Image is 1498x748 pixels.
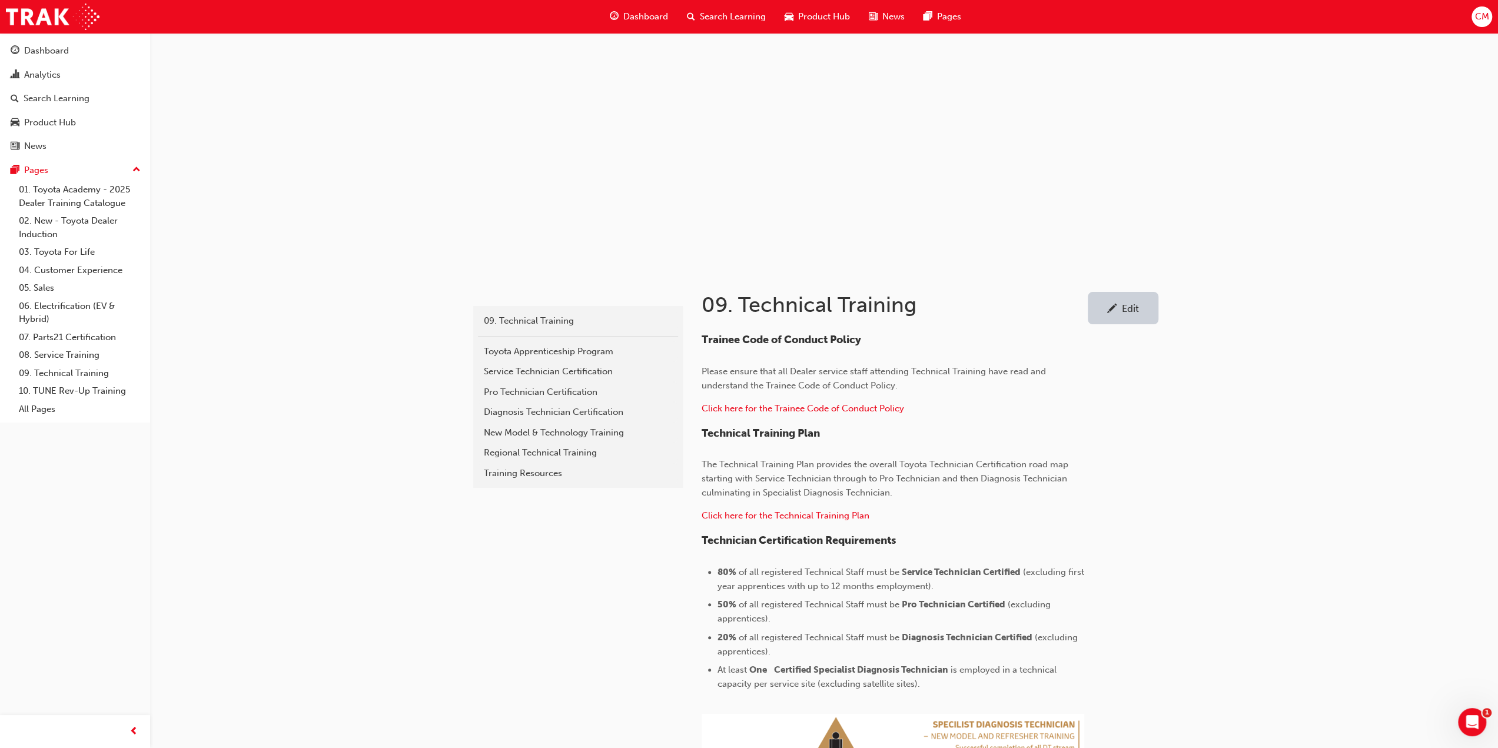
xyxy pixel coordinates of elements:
[478,402,678,423] a: Diagnosis Technician Certification
[478,423,678,443] a: New Model & Technology Training
[5,159,145,181] button: Pages
[484,405,672,419] div: Diagnosis Technician Certification
[739,632,899,643] span: of all registered Technical Staff must be
[623,10,668,24] span: Dashboard
[14,400,145,418] a: All Pages
[718,632,1080,657] span: (excluding apprentices).
[5,38,145,159] button: DashboardAnalyticsSearch LearningProduct HubNews
[11,141,19,152] span: news-icon
[702,510,869,521] span: Click here for the Technical Training Plan
[700,10,766,24] span: Search Learning
[478,463,678,484] a: Training Resources
[11,94,19,104] span: search-icon
[1474,10,1489,24] span: CM
[478,361,678,382] a: Service Technician Certification
[5,112,145,134] a: Product Hub
[1482,708,1492,717] span: 1
[478,443,678,463] a: Regional Technical Training
[478,341,678,362] a: Toyota Apprenticeship Program
[14,212,145,243] a: 02. New - Toyota Dealer Induction
[687,9,695,24] span: search-icon
[718,599,736,610] span: 50%
[798,10,850,24] span: Product Hub
[869,9,878,24] span: news-icon
[718,567,1087,591] span: (excluding first year apprentices with up to 12 months employment).
[702,510,869,521] a: ​Click here for the Technical Training Plan
[11,46,19,56] span: guage-icon
[24,164,48,177] div: Pages
[5,64,145,86] a: Analytics
[739,567,899,577] span: of all registered Technical Staff must be
[924,9,932,24] span: pages-icon
[24,68,61,82] div: Analytics
[24,44,69,58] div: Dashboard
[702,403,904,414] a: Click here for the Trainee Code of Conduct Policy
[1122,302,1139,314] div: Edit
[600,5,677,29] a: guage-iconDashboard
[610,9,619,24] span: guage-icon
[478,382,678,403] a: Pro Technician Certification
[484,385,672,399] div: Pro Technician Certification
[11,70,19,81] span: chart-icon
[702,534,896,547] span: Technician Certification Requirements
[132,162,141,178] span: up-icon
[11,118,19,128] span: car-icon
[718,664,747,675] span: At least
[749,664,767,675] span: One
[24,116,76,129] div: Product Hub
[478,311,678,331] a: 09. Technical Training
[14,328,145,347] a: 07. Parts21 Certification
[859,5,914,29] a: news-iconNews
[1107,304,1117,315] span: pencil-icon
[6,4,99,30] img: Trak
[24,139,46,153] div: News
[1088,292,1158,324] a: Edit
[14,297,145,328] a: 06. Electrification (EV & Hybrid)
[484,426,672,440] div: New Model & Technology Training
[702,427,820,440] span: Technical Training Plan
[774,664,948,675] span: Certified Specialist Diagnosis Technician
[14,181,145,212] a: 01. Toyota Academy - 2025 Dealer Training Catalogue
[1458,708,1486,736] iframe: Intercom live chat
[5,135,145,157] a: News
[14,279,145,297] a: 05. Sales
[739,599,899,610] span: of all registered Technical Staff must be
[718,567,736,577] span: 80%
[5,40,145,62] a: Dashboard
[484,365,672,378] div: Service Technician Certification
[702,459,1071,498] span: The Technical Training Plan provides the overall Toyota Technician Certification road map startin...
[1472,6,1492,27] button: CM
[24,92,89,105] div: Search Learning
[129,724,138,739] span: prev-icon
[702,333,861,346] span: Trainee Code of Conduct Policy
[677,5,775,29] a: search-iconSearch Learning
[902,567,1021,577] span: Service Technician Certified
[902,632,1032,643] span: Diagnosis Technician Certified
[702,292,1088,318] h1: 09. Technical Training
[11,165,19,176] span: pages-icon
[484,345,672,358] div: Toyota Apprenticeship Program
[902,599,1005,610] span: Pro Technician Certified
[14,346,145,364] a: 08. Service Training
[484,314,672,328] div: 09. Technical Training
[5,88,145,109] a: Search Learning
[484,467,672,480] div: Training Resources
[775,5,859,29] a: car-iconProduct Hub
[718,632,736,643] span: 20%
[914,5,971,29] a: pages-iconPages
[702,366,1048,391] span: Please ensure that all Dealer service staff attending Technical Training have read and understand...
[882,10,905,24] span: News
[14,364,145,383] a: 09. Technical Training
[937,10,961,24] span: Pages
[785,9,793,24] span: car-icon
[14,261,145,280] a: 04. Customer Experience
[14,382,145,400] a: 10. TUNE Rev-Up Training
[14,243,145,261] a: 03. Toyota For Life
[484,446,672,460] div: Regional Technical Training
